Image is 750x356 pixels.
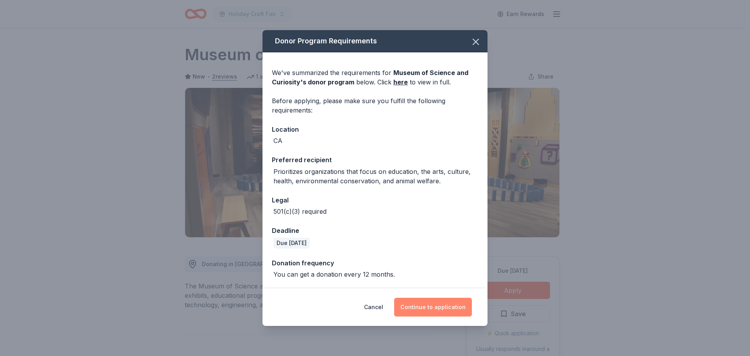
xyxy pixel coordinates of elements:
[394,298,472,317] button: Continue to application
[262,30,487,52] div: Donor Program Requirements
[364,298,383,317] button: Cancel
[272,195,478,205] div: Legal
[272,155,478,165] div: Preferred recipient
[273,238,310,249] div: Due [DATE]
[273,136,282,145] div: CA
[272,225,478,236] div: Deadline
[272,96,478,115] div: Before applying, please make sure you fulfill the following requirements:
[272,124,478,134] div: Location
[273,270,395,279] div: You can get a donation every 12 months.
[273,167,478,186] div: Prioritizes organizations that focus on education, the arts, culture, health, environmental conse...
[393,77,408,87] a: here
[272,258,478,268] div: Donation frequency
[273,207,327,216] div: 501(c)(3) required
[272,68,478,87] div: We've summarized the requirements for below. Click to view in full.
